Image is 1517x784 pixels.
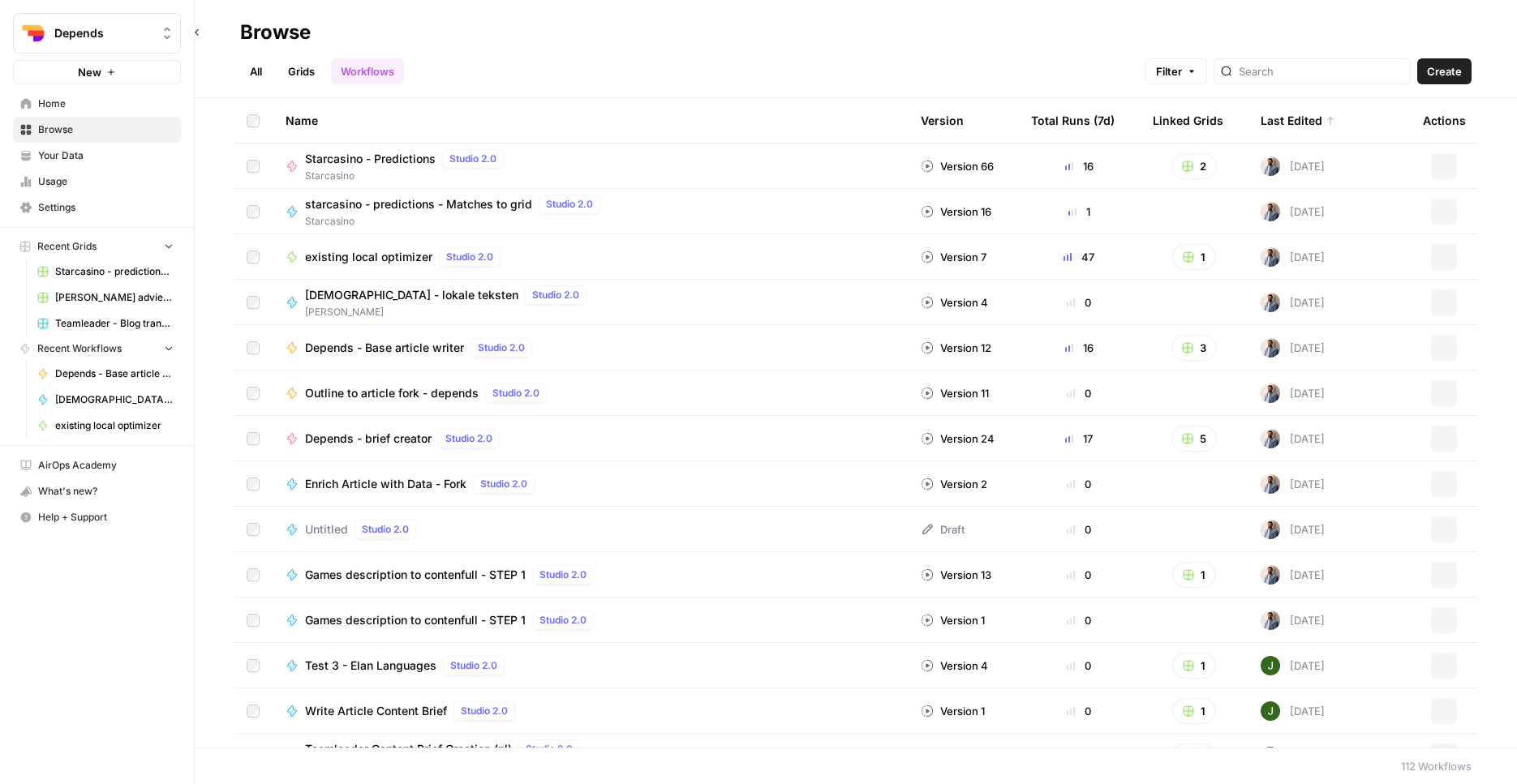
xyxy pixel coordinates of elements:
[1145,58,1207,84] button: Filter
[1172,562,1216,588] button: 1
[532,288,579,302] span: Studio 2.0
[1261,293,1325,312] div: [DATE]
[30,361,181,387] a: Depends - Base article writer
[240,58,272,84] a: All
[921,658,988,674] div: Version 4
[1031,158,1127,174] div: 16
[13,234,181,259] button: Recent Grids
[305,476,466,492] span: Enrich Article with Data - Fork
[1153,98,1223,143] div: Linked Grids
[445,431,492,446] span: Studio 2.0
[1261,474,1280,494] img: 542af2wjek5zirkck3dd1n2hljhm
[305,305,593,319] span: [PERSON_NAME]
[1261,429,1325,448] div: [DATE]
[1261,747,1325,766] div: [DATE]
[362,522,409,537] span: Studio 2.0
[78,64,101,80] span: New
[30,311,181,336] a: Teamleader - Blog translator - V3 Grid
[13,452,181,478] a: AirOps Academy
[286,520,895,539] a: UntitledStudio 2.0
[1261,565,1280,585] img: 542af2wjek5zirkck3dd1n2hljhm
[1239,63,1403,79] input: Search
[1171,743,1217,769] button: 4
[921,203,991,220] div: Version 16
[449,152,496,166] span: Studio 2.0
[1261,747,1280,766] img: ibvp2fn0xxp1avljsga1xqf48l9o
[305,151,436,167] span: Starcasino - Predictions
[38,148,174,163] span: Your Data
[13,336,181,361] button: Recent Workflows
[1417,58,1472,84] button: Create
[305,612,526,628] span: Games description to contenfull - STEP 1
[1261,98,1335,143] div: Last Edited
[13,169,181,195] a: Usage
[19,19,48,48] img: Depends Logo
[1171,153,1217,179] button: 2
[921,567,991,583] div: Version 13
[13,478,181,504] button: What's new?
[546,197,593,212] span: Studio 2.0
[450,658,497,673] span: Studio 2.0
[1401,758,1472,774] div: 112 Workflows
[1172,244,1216,270] button: 1
[13,13,181,54] button: Workspace: Depends
[1031,431,1127,447] div: 17
[286,739,895,773] a: Teamleader Content Brief Creation (nl)Studio 2.0Teamleader - Content Creation
[55,316,174,331] span: Teamleader - Blog translator - V3 Grid
[921,612,985,628] div: Version 1
[305,521,348,538] span: Untitled
[13,60,181,84] button: New
[37,341,122,356] span: Recent Workflows
[1261,565,1325,585] div: [DATE]
[1031,340,1127,356] div: 16
[539,568,587,582] span: Studio 2.0
[305,196,532,212] span: starcasino - predictions - Matches to grid
[38,174,174,189] span: Usage
[305,703,447,719] span: Write Article Content Brief
[1261,156,1325,176] div: [DATE]
[921,98,964,143] div: Version
[286,383,895,403] a: Outline to article fork - dependsStudio 2.0
[1261,610,1325,630] div: [DATE]
[305,249,432,265] span: existing local optimizer
[286,149,895,183] a: Starcasino - PredictionsStudio 2.0Starcasino
[1031,98,1115,143] div: Total Runs (7d)
[1261,429,1280,448] img: 542af2wjek5zirkck3dd1n2hljhm
[305,431,432,447] span: Depends - brief creator
[30,259,181,285] a: Starcasino - predictions - matches grid JPL
[1031,658,1127,674] div: 0
[30,285,181,311] a: [PERSON_NAME] adviesartikelen optimalisatie suggesties
[286,285,895,319] a: [DEMOGRAPHIC_DATA] - lokale tekstenStudio 2.0[PERSON_NAME]
[1171,426,1217,452] button: 5
[54,25,153,41] span: Depends
[55,264,174,279] span: Starcasino - predictions - matches grid JPL
[446,250,493,264] span: Studio 2.0
[1261,202,1280,221] img: 542af2wjek5zirkck3dd1n2hljhm
[38,122,174,137] span: Browse
[55,366,174,381] span: Depends - Base article writer
[921,158,994,174] div: Version 66
[38,510,174,525] span: Help + Support
[1172,698,1216,724] button: 1
[1171,335,1217,361] button: 3
[1261,383,1325,403] div: [DATE]
[921,521,965,538] div: Draft
[1261,701,1280,721] img: ibvp2fn0xxp1avljsga1xqf48l9o
[13,195,181,221] a: Settings
[305,658,436,674] span: Test 3 - Elan Languages
[240,19,311,45] div: Browse
[1261,383,1280,403] img: 542af2wjek5zirkck3dd1n2hljhm
[305,214,607,229] span: Starcasino
[38,96,174,111] span: Home
[305,169,510,183] span: Starcasino
[1261,474,1325,494] div: [DATE]
[1172,653,1216,679] button: 1
[1261,656,1325,675] div: [DATE]
[526,742,573,756] span: Studio 2.0
[38,458,174,473] span: AirOps Academy
[921,476,987,492] div: Version 2
[55,392,174,407] span: [DEMOGRAPHIC_DATA] - lokale teksten
[1031,567,1127,583] div: 0
[286,656,895,675] a: Test 3 - Elan LanguagesStudio 2.0
[13,91,181,117] a: Home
